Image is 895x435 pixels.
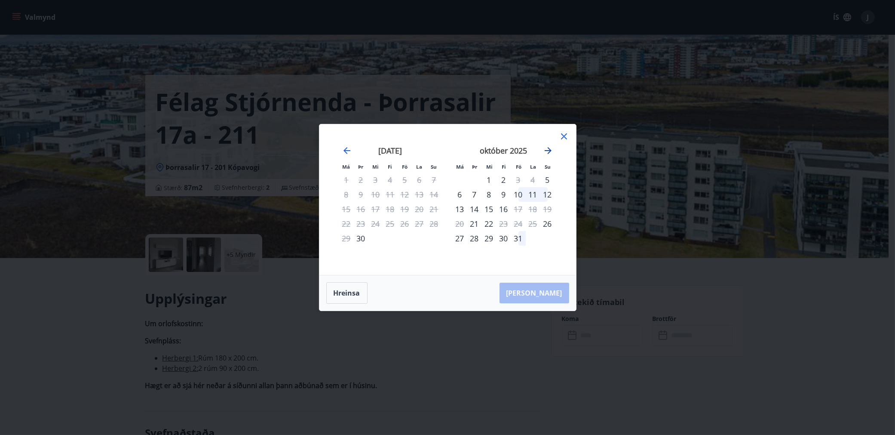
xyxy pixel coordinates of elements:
[497,202,511,216] div: 16
[526,173,540,187] td: Not available. laugardagur, 4. október 2025
[511,187,526,202] div: 10
[486,164,493,170] small: Mi
[497,202,511,216] td: Choose fimmtudagur, 16. október 2025 as your check-in date. It’s available.
[472,164,478,170] small: Þr
[482,187,497,202] div: 8
[467,216,482,231] td: Choose þriðjudagur, 21. október 2025 as your check-in date. It’s available.
[511,187,526,202] td: Choose föstudagur, 10. október 2025 as your check-in date. It’s available.
[482,202,497,216] td: Choose miðvikudagur, 15. október 2025 as your check-in date. It’s available.
[427,187,441,202] td: Not available. sunnudagur, 14. september 2025
[467,202,482,216] div: 14
[354,216,368,231] td: Not available. þriðjudagur, 23. september 2025
[545,164,551,170] small: Su
[383,216,398,231] td: Not available. fimmtudagur, 25. september 2025
[511,216,526,231] td: Not available. föstudagur, 24. október 2025
[412,187,427,202] td: Not available. laugardagur, 13. september 2025
[540,202,555,216] td: Not available. sunnudagur, 19. október 2025
[526,216,540,231] td: Not available. laugardagur, 25. október 2025
[354,202,368,216] td: Not available. þriðjudagur, 16. september 2025
[339,187,354,202] td: Not available. mánudagur, 8. september 2025
[511,231,526,246] div: 31
[482,216,497,231] div: 22
[540,216,555,231] td: Choose sunnudagur, 26. október 2025 as your check-in date. It’s available.
[497,187,511,202] td: Choose fimmtudagur, 9. október 2025 as your check-in date. It’s available.
[526,187,540,202] div: 11
[359,164,364,170] small: Þr
[330,135,566,265] div: Calendar
[342,145,352,156] div: Move backward to switch to the previous month.
[530,164,536,170] small: La
[417,164,423,170] small: La
[511,173,526,187] div: Aðeins útritun í boði
[431,164,437,170] small: Su
[482,187,497,202] td: Choose miðvikudagur, 8. október 2025 as your check-in date. It’s available.
[339,202,354,216] td: Not available. mánudagur, 15. september 2025
[453,231,467,246] td: Choose mánudagur, 27. október 2025 as your check-in date. It’s available.
[368,216,383,231] td: Not available. miðvikudagur, 24. september 2025
[467,216,482,231] div: Aðeins innritun í boði
[368,173,383,187] td: Not available. miðvikudagur, 3. september 2025
[427,173,441,187] td: Not available. sunnudagur, 7. september 2025
[326,282,368,304] button: Hreinsa
[543,145,553,156] div: Move forward to switch to the next month.
[482,202,497,216] div: 15
[354,187,368,202] td: Not available. þriðjudagur, 9. september 2025
[383,187,398,202] td: Not available. fimmtudagur, 11. september 2025
[497,216,511,231] div: Aðeins útritun í boði
[467,231,482,246] div: 28
[526,202,540,216] td: Not available. laugardagur, 18. október 2025
[412,202,427,216] td: Not available. laugardagur, 20. september 2025
[540,187,555,202] div: 12
[511,173,526,187] td: Not available. föstudagur, 3. október 2025
[453,202,467,216] div: 13
[339,231,354,246] td: Not available. mánudagur, 29. september 2025
[511,202,526,216] td: Not available. föstudagur, 17. október 2025
[467,202,482,216] td: Choose þriðjudagur, 14. október 2025 as your check-in date. It’s available.
[511,231,526,246] td: Choose föstudagur, 31. október 2025 as your check-in date. It’s available.
[497,173,511,187] td: Choose fimmtudagur, 2. október 2025 as your check-in date. It’s available.
[354,173,368,187] td: Not available. þriðjudagur, 2. september 2025
[467,187,482,202] div: 7
[497,216,511,231] td: Not available. fimmtudagur, 23. október 2025
[497,173,511,187] div: 2
[427,202,441,216] td: Not available. sunnudagur, 21. september 2025
[402,164,408,170] small: Fö
[398,173,412,187] td: Not available. föstudagur, 5. september 2025
[482,173,497,187] td: Choose miðvikudagur, 1. október 2025 as your check-in date. It’s available.
[502,164,506,170] small: Fi
[482,173,497,187] div: 1
[343,164,350,170] small: Má
[480,145,527,156] strong: október 2025
[453,187,467,202] td: Choose mánudagur, 6. október 2025 as your check-in date. It’s available.
[482,231,497,246] td: Choose miðvikudagur, 29. október 2025 as your check-in date. It’s available.
[516,164,521,170] small: Fö
[388,164,392,170] small: Fi
[398,187,412,202] td: Not available. föstudagur, 12. september 2025
[453,202,467,216] td: Choose mánudagur, 13. október 2025 as your check-in date. It’s available.
[526,187,540,202] td: Choose laugardagur, 11. október 2025 as your check-in date. It’s available.
[482,216,497,231] td: Choose miðvikudagur, 22. október 2025 as your check-in date. It’s available.
[412,216,427,231] td: Not available. laugardagur, 27. september 2025
[368,187,383,202] td: Not available. miðvikudagur, 10. september 2025
[372,164,379,170] small: Mi
[467,231,482,246] td: Choose þriðjudagur, 28. október 2025 as your check-in date. It’s available.
[427,216,441,231] td: Not available. sunnudagur, 28. september 2025
[540,173,555,187] div: Aðeins innritun í boði
[511,202,526,216] div: Aðeins útritun í boði
[339,216,354,231] td: Not available. mánudagur, 22. september 2025
[482,231,497,246] div: 29
[354,231,368,246] div: Aðeins innritun í boði
[339,173,354,187] td: Not available. mánudagur, 1. september 2025
[457,164,464,170] small: Má
[540,187,555,202] td: Choose sunnudagur, 12. október 2025 as your check-in date. It’s available.
[383,202,398,216] td: Not available. fimmtudagur, 18. september 2025
[467,187,482,202] td: Choose þriðjudagur, 7. október 2025 as your check-in date. It’s available.
[540,216,555,231] div: Aðeins innritun í boði
[453,187,467,202] div: 6
[453,231,467,246] div: 27
[354,231,368,246] td: Choose þriðjudagur, 30. september 2025 as your check-in date. It’s available.
[453,216,467,231] td: Not available. mánudagur, 20. október 2025
[497,187,511,202] div: 9
[398,216,412,231] td: Not available. föstudagur, 26. september 2025
[398,202,412,216] td: Not available. föstudagur, 19. september 2025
